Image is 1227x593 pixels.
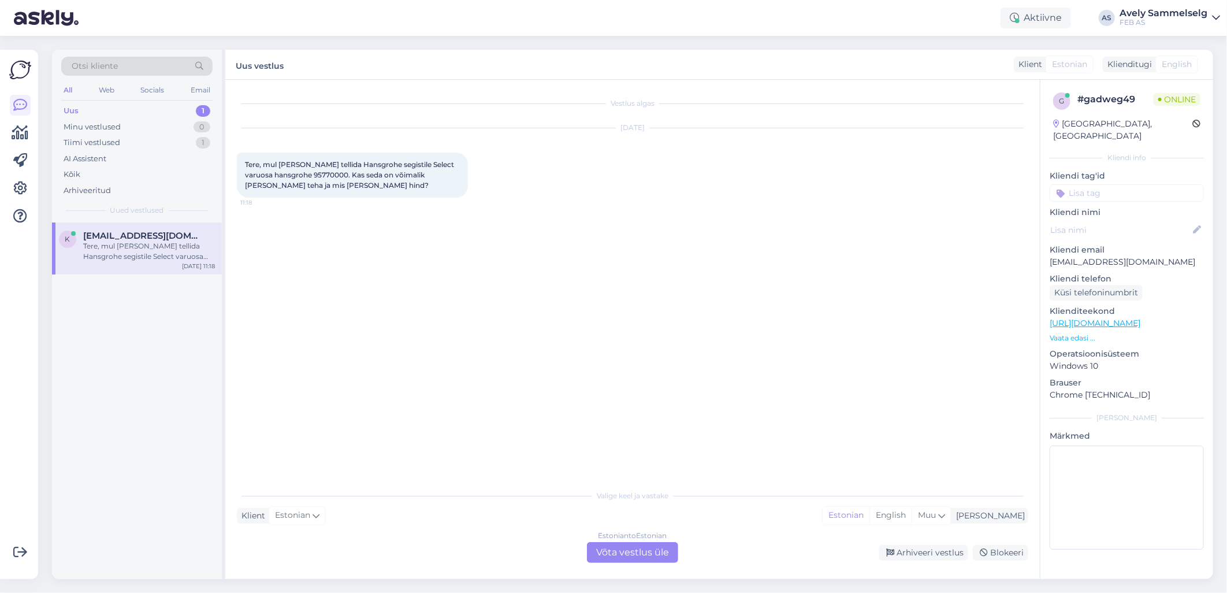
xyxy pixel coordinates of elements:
div: Tere, mul [PERSON_NAME] tellida Hansgrohe segistile Select varuosa hansgrohe 95770000. Kas seda o... [83,241,215,262]
div: English [869,507,912,524]
span: k [65,235,70,243]
div: Aktiivne [1001,8,1071,28]
p: Märkmed [1050,430,1204,442]
p: Kliendi telefon [1050,273,1204,285]
div: Avely Sammelselg [1120,9,1207,18]
input: Lisa nimi [1050,224,1191,236]
p: Kliendi nimi [1050,206,1204,218]
span: English [1162,58,1192,71]
span: Uued vestlused [110,205,164,216]
div: [DATE] 11:18 [182,262,215,270]
div: Klient [237,510,265,522]
p: Kliendi email [1050,244,1204,256]
div: Kõik [64,169,80,180]
div: 1 [196,137,210,149]
div: Võta vestlus üle [587,542,678,563]
input: Lisa tag [1050,184,1204,202]
div: Minu vestlused [64,121,121,133]
p: Windows 10 [1050,360,1204,372]
div: [GEOGRAPHIC_DATA], [GEOGRAPHIC_DATA] [1053,118,1192,142]
div: Valige keel ja vastake [237,491,1028,501]
span: Muu [918,510,936,520]
div: Email [188,83,213,98]
div: [PERSON_NAME] [1050,413,1204,423]
span: g [1059,97,1065,105]
a: Avely SammelselgFEB AS [1120,9,1220,27]
p: Chrome [TECHNICAL_ID] [1050,389,1204,401]
div: 0 [194,121,210,133]
a: [URL][DOMAIN_NAME] [1050,318,1140,328]
div: Uus [64,105,79,117]
div: Kliendi info [1050,153,1204,163]
div: Estonian to Estonian [598,531,667,541]
p: [EMAIL_ADDRESS][DOMAIN_NAME] [1050,256,1204,268]
span: Estonian [1052,58,1087,71]
div: Socials [138,83,166,98]
div: [PERSON_NAME] [951,510,1025,522]
div: All [61,83,75,98]
span: kaiuskiivramees@gmail.com [83,231,203,241]
div: AS [1099,10,1115,26]
div: # gadweg49 [1077,92,1154,106]
span: 11:18 [240,198,284,207]
span: Tere, mul [PERSON_NAME] tellida Hansgrohe segistile Select varuosa hansgrohe 95770000. Kas seda o... [245,160,456,190]
div: Vestlus algas [237,98,1028,109]
span: Otsi kliente [72,60,118,72]
div: Web [96,83,117,98]
div: Klient [1014,58,1042,71]
p: Vaata edasi ... [1050,333,1204,343]
div: 1 [196,105,210,117]
div: Arhiveeri vestlus [879,545,968,561]
div: Estonian [823,507,869,524]
div: FEB AS [1120,18,1207,27]
div: Küsi telefoninumbrit [1050,285,1143,301]
div: Tiimi vestlused [64,137,120,149]
div: [DATE] [237,123,1028,133]
div: Arhiveeritud [64,185,111,197]
span: Estonian [275,509,310,522]
p: Brauser [1050,377,1204,389]
div: Klienditugi [1103,58,1152,71]
p: Kliendi tag'id [1050,170,1204,182]
span: Online [1154,93,1200,106]
p: Operatsioonisüsteem [1050,348,1204,360]
label: Uus vestlus [236,57,284,72]
div: AI Assistent [64,153,106,165]
p: Klienditeekond [1050,305,1204,317]
img: Askly Logo [9,59,31,81]
div: Blokeeri [973,545,1028,561]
